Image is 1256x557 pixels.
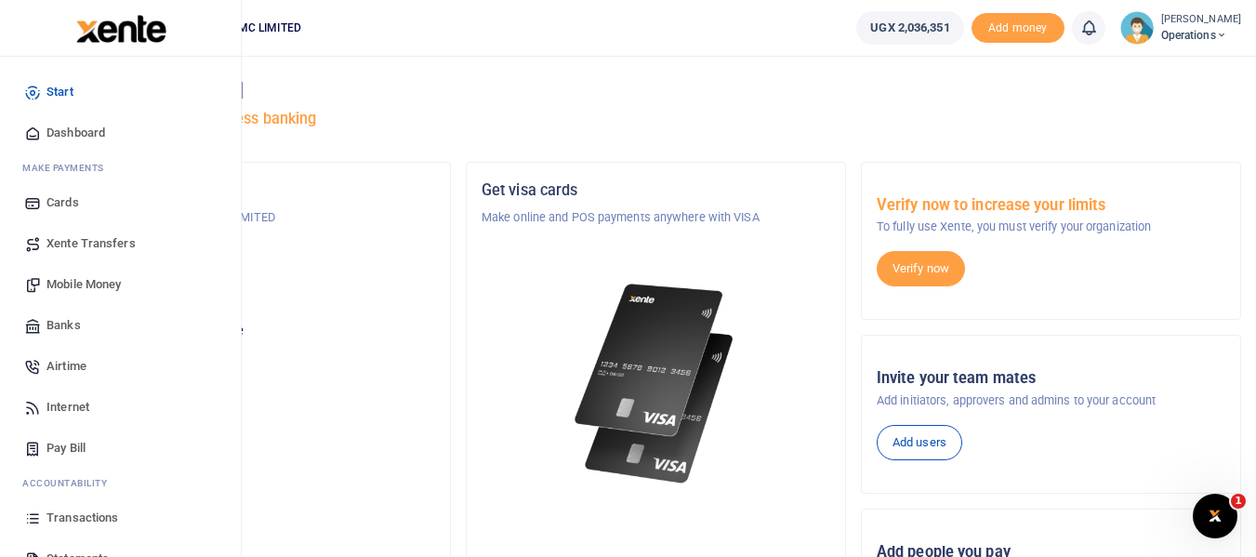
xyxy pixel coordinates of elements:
[877,218,1225,236] p: To fully use Xente, you must verify your organization
[482,208,830,227] p: Make online and POS payments anywhere with VISA
[71,80,1241,100] h4: Hello [PERSON_NAME]
[877,391,1225,410] p: Add initiators, approvers and admins to your account
[15,469,226,497] li: Ac
[46,234,136,253] span: Xente Transfers
[46,124,105,142] span: Dashboard
[877,425,962,460] a: Add users
[86,322,435,340] p: Your current account balance
[86,253,435,272] h5: Account
[46,275,121,294] span: Mobile Money
[15,305,226,346] a: Banks
[849,11,971,45] li: Wallet ballance
[86,181,435,200] h5: Organization
[86,281,435,299] p: Operations
[46,509,118,527] span: Transactions
[76,15,166,43] img: logo-large
[15,182,226,223] a: Cards
[1193,494,1237,538] iframe: Intercom live chat
[15,264,226,305] a: Mobile Money
[972,20,1064,33] a: Add money
[46,83,73,101] span: Start
[32,161,104,175] span: ake Payments
[972,13,1064,44] span: Add money
[46,316,81,335] span: Banks
[972,13,1064,44] li: Toup your wallet
[15,346,226,387] a: Airtime
[15,387,226,428] a: Internet
[15,153,226,182] li: M
[15,113,226,153] a: Dashboard
[86,345,435,364] h5: UGX 2,036,351
[1161,12,1241,28] small: [PERSON_NAME]
[15,428,226,469] a: Pay Bill
[46,398,89,417] span: Internet
[1120,11,1154,45] img: profile-user
[877,369,1225,388] h5: Invite your team mates
[15,497,226,538] a: Transactions
[1161,27,1241,44] span: Operations
[86,208,435,227] p: RAXIO DATA CENTRE SMC LIMITED
[71,110,1241,128] h5: Welcome to better business banking
[1231,494,1246,509] span: 1
[870,19,949,37] span: UGX 2,036,351
[74,20,166,34] a: logo-small logo-large logo-large
[46,357,86,376] span: Airtime
[46,193,79,212] span: Cards
[15,72,226,113] a: Start
[877,196,1225,215] h5: Verify now to increase your limits
[856,11,963,45] a: UGX 2,036,351
[46,439,86,458] span: Pay Bill
[36,476,107,490] span: countability
[15,223,226,264] a: Xente Transfers
[569,272,744,496] img: xente-_physical_cards.png
[1120,11,1241,45] a: profile-user [PERSON_NAME] Operations
[482,181,830,200] h5: Get visa cards
[877,251,965,286] a: Verify now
